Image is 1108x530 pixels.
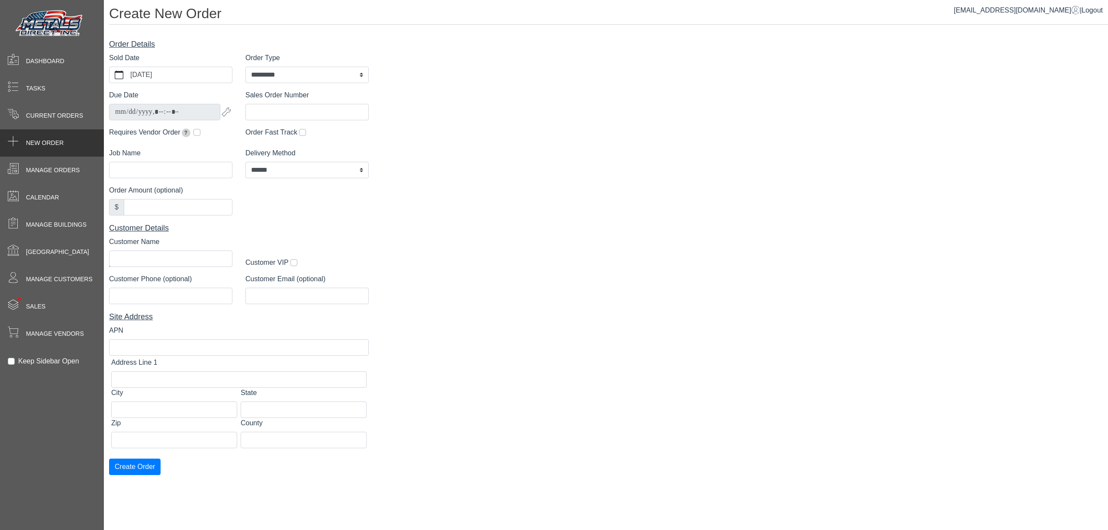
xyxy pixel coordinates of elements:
span: Manage Orders [26,166,80,175]
label: State [241,388,257,398]
label: Customer VIP [245,257,289,268]
div: | [954,5,1103,16]
label: APN [109,325,123,336]
label: Order Type [245,53,280,63]
label: Keep Sidebar Open [18,356,79,366]
label: Zip [111,418,121,428]
label: Job Name [109,148,141,158]
h1: Create New Order [109,5,1108,25]
label: Requires Vendor Order [109,127,192,138]
label: Due Date [109,90,138,100]
label: Order Amount (optional) [109,185,183,196]
label: Delivery Method [245,148,296,158]
span: [GEOGRAPHIC_DATA] [26,247,89,257]
span: Manage Buildings [26,220,87,229]
label: County [241,418,263,428]
div: $ [109,199,124,215]
span: Extends due date by 2 weeks for pickup orders [182,128,190,137]
div: Order Details [109,39,369,50]
label: City [111,388,123,398]
label: [DATE] [129,67,232,83]
span: Logout [1082,6,1103,14]
div: Site Address [109,311,369,323]
span: Tasks [26,84,45,93]
label: Order Fast Track [245,127,297,138]
span: Manage Vendors [26,329,84,338]
label: Customer Phone (optional) [109,274,192,284]
svg: calendar [115,71,123,79]
span: Current Orders [26,111,83,120]
span: • [8,285,30,313]
button: Create Order [109,459,161,475]
label: Sales Order Number [245,90,309,100]
div: Customer Details [109,222,369,234]
span: New Order [26,138,64,148]
button: calendar [110,67,129,83]
span: Calendar [26,193,59,202]
label: Address Line 1 [111,357,158,368]
span: Manage Customers [26,275,93,284]
label: Customer Name [109,237,159,247]
img: Metals Direct Inc Logo [13,8,87,40]
span: Dashboard [26,57,64,66]
label: Sold Date [109,53,139,63]
a: [EMAIL_ADDRESS][DOMAIN_NAME] [954,6,1080,14]
label: Customer Email (optional) [245,274,325,284]
span: Sales [26,302,45,311]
